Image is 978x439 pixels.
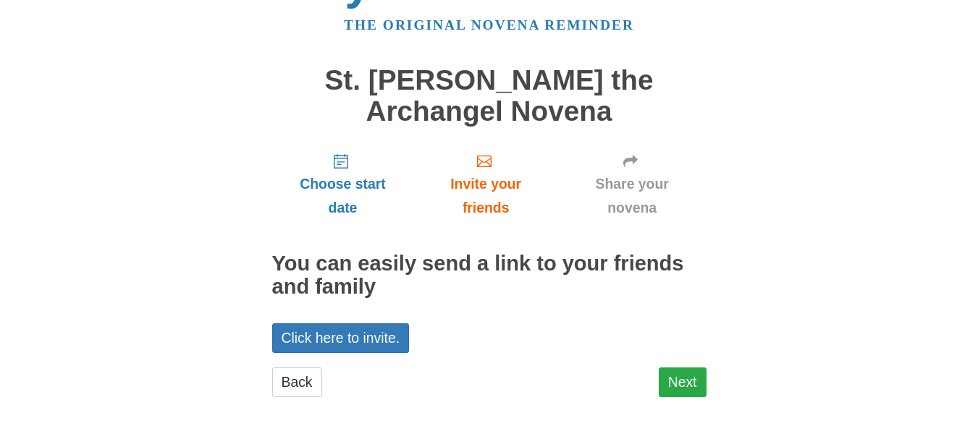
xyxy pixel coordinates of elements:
[272,367,322,397] a: Back
[428,172,543,220] span: Invite your friends
[413,141,557,227] a: Invite your friends
[344,17,634,33] a: The original novena reminder
[272,252,707,299] h2: You can easily send a link to your friends and family
[272,323,410,353] a: Click here to invite.
[558,141,707,227] a: Share your novena
[659,367,707,397] a: Next
[573,172,692,220] span: Share your novena
[287,172,400,220] span: Choose start date
[272,141,414,227] a: Choose start date
[272,65,707,127] h1: St. [PERSON_NAME] the Archangel Novena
